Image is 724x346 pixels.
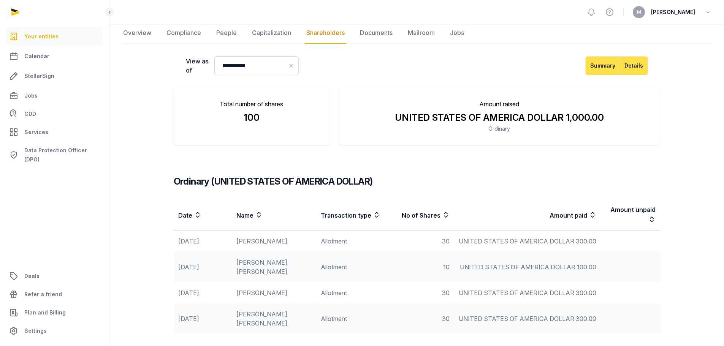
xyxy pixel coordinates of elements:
[454,200,601,231] th: Amount paid
[122,22,153,44] a: Overview
[24,308,66,317] span: Plan and Billing
[174,175,660,188] h3: Ordinary (UNITED STATES OF AMERICA DOLLAR)
[122,22,712,44] nav: Tabs
[316,200,396,231] th: Transaction type
[174,252,232,282] td: [DATE]
[186,100,318,109] p: Total number of shares
[6,106,103,122] a: CDD
[396,252,454,282] td: 10
[6,87,103,105] a: Jobs
[460,263,596,271] span: UNITED STATES OF AMERICA DOLLAR 100.00
[24,32,59,41] span: Your entities
[236,288,312,297] div: [PERSON_NAME]
[24,128,48,137] span: Services
[174,282,232,303] td: [DATE]
[6,123,103,141] a: Services
[358,22,394,44] a: Documents
[316,282,396,303] td: Allotment
[24,146,100,164] span: Data Protection Officer (DPO)
[316,231,396,252] td: Allotment
[24,326,47,335] span: Settings
[186,57,208,75] label: View as of
[24,52,49,61] span: Calendar
[637,10,641,14] span: M
[396,282,454,303] td: 30
[396,303,454,334] td: 30
[396,200,454,231] th: No of Shares
[316,252,396,282] td: Allotment
[6,303,103,322] a: Plan and Billing
[6,143,103,167] a: Data Protection Officer (DPO)
[601,200,660,231] th: Amount unpaid
[459,237,596,245] span: UNITED STATES OF AMERICA DOLLAR 300.00
[587,258,724,346] iframe: Chat Widget
[24,109,36,118] span: CDD
[24,71,54,81] span: StellarSign
[620,56,648,75] button: Details
[24,290,62,299] span: Refer a friend
[633,6,645,18] button: M
[351,100,648,109] p: Amount raised
[174,200,232,231] th: Date
[174,231,232,252] td: [DATE]
[6,267,103,285] a: Deals
[236,258,312,276] div: [PERSON_NAME] [PERSON_NAME]
[215,22,238,44] a: People
[6,322,103,340] a: Settings
[395,112,604,123] span: UNITED STATES OF AMERICA DOLLAR 1,000.00
[165,22,203,44] a: Compliance
[24,272,40,281] span: Deals
[585,56,620,75] button: Summary
[488,125,510,132] span: Ordinary
[459,289,596,297] span: UNITED STATES OF AMERICA DOLLAR 300.00
[448,22,466,44] a: Jobs
[6,67,103,85] a: StellarSign
[174,303,232,334] td: [DATE]
[651,8,695,17] span: [PERSON_NAME]
[214,56,299,75] input: Datepicker input
[236,237,312,246] div: [PERSON_NAME]
[232,200,317,231] th: Name
[186,112,318,124] div: 100
[6,47,103,65] a: Calendar
[316,303,396,334] td: Allotment
[236,310,312,328] div: [PERSON_NAME] [PERSON_NAME]
[250,22,293,44] a: Capitalization
[396,231,454,252] td: 30
[305,22,346,44] a: Shareholders
[24,91,38,100] span: Jobs
[6,285,103,303] a: Refer a friend
[459,315,596,322] span: UNITED STATES OF AMERICA DOLLAR 300.00
[406,22,436,44] a: Mailroom
[6,27,103,46] a: Your entities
